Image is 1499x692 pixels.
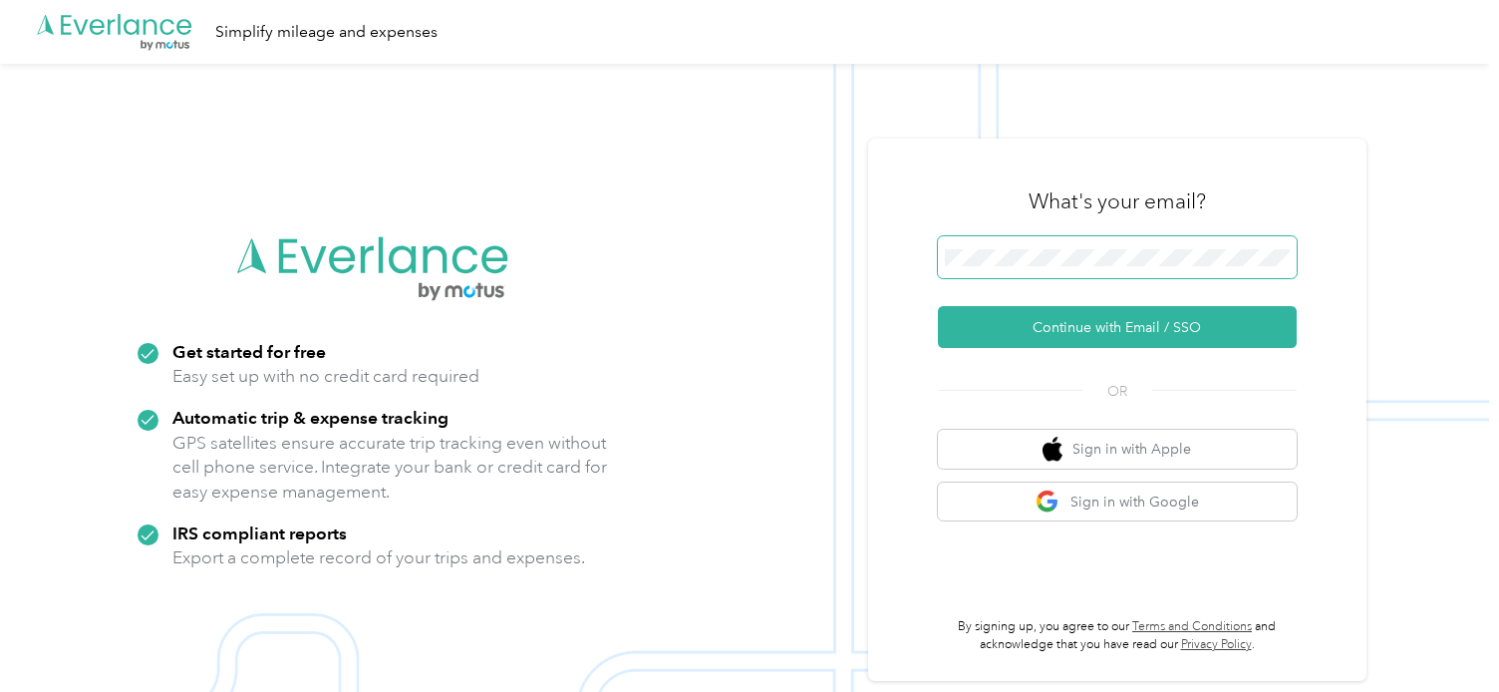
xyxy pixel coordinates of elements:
[938,618,1297,653] p: By signing up, you agree to our and acknowledge that you have read our .
[1181,637,1252,652] a: Privacy Policy
[938,483,1297,521] button: google logoSign in with Google
[215,20,438,45] div: Simplify mileage and expenses
[1029,187,1206,215] h3: What's your email?
[172,431,608,505] p: GPS satellites ensure accurate trip tracking even without cell phone service. Integrate your bank...
[172,522,347,543] strong: IRS compliant reports
[938,430,1297,469] button: apple logoSign in with Apple
[1043,437,1062,462] img: apple logo
[1082,381,1152,402] span: OR
[1132,619,1252,634] a: Terms and Conditions
[172,341,326,362] strong: Get started for free
[172,407,449,428] strong: Automatic trip & expense tracking
[172,364,479,389] p: Easy set up with no credit card required
[172,545,585,570] p: Export a complete record of your trips and expenses.
[1036,490,1060,515] img: google logo
[938,306,1297,348] button: Continue with Email / SSO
